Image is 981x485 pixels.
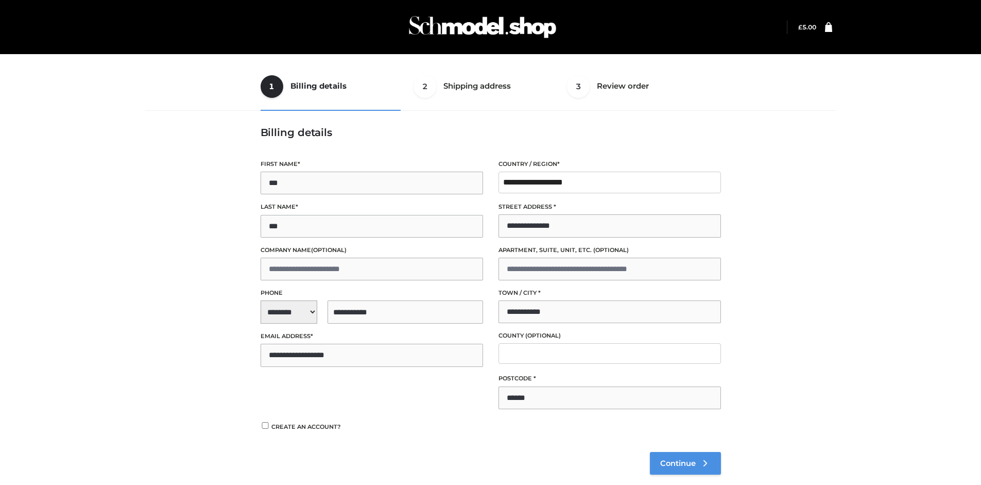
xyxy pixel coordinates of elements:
label: Company name [261,245,483,255]
h3: Billing details [261,126,721,139]
span: Create an account? [271,423,341,430]
input: Create an account? [261,422,270,429]
label: Postcode [498,374,721,383]
label: Street address [498,202,721,212]
label: Apartment, suite, unit, etc. [498,245,721,255]
label: Phone [261,288,483,298]
span: Continue [660,459,696,468]
label: Last name [261,202,483,212]
label: First name [261,159,483,169]
label: County [498,331,721,341]
bdi: 5.00 [798,23,816,31]
span: (optional) [525,332,561,339]
span: £ [798,23,802,31]
span: (optional) [311,246,347,254]
label: Town / City [498,288,721,298]
span: (optional) [593,246,629,254]
label: Country / Region [498,159,721,169]
a: £5.00 [798,23,816,31]
a: Continue [650,452,721,475]
img: Schmodel Admin 964 [405,7,560,47]
label: Email address [261,331,483,341]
